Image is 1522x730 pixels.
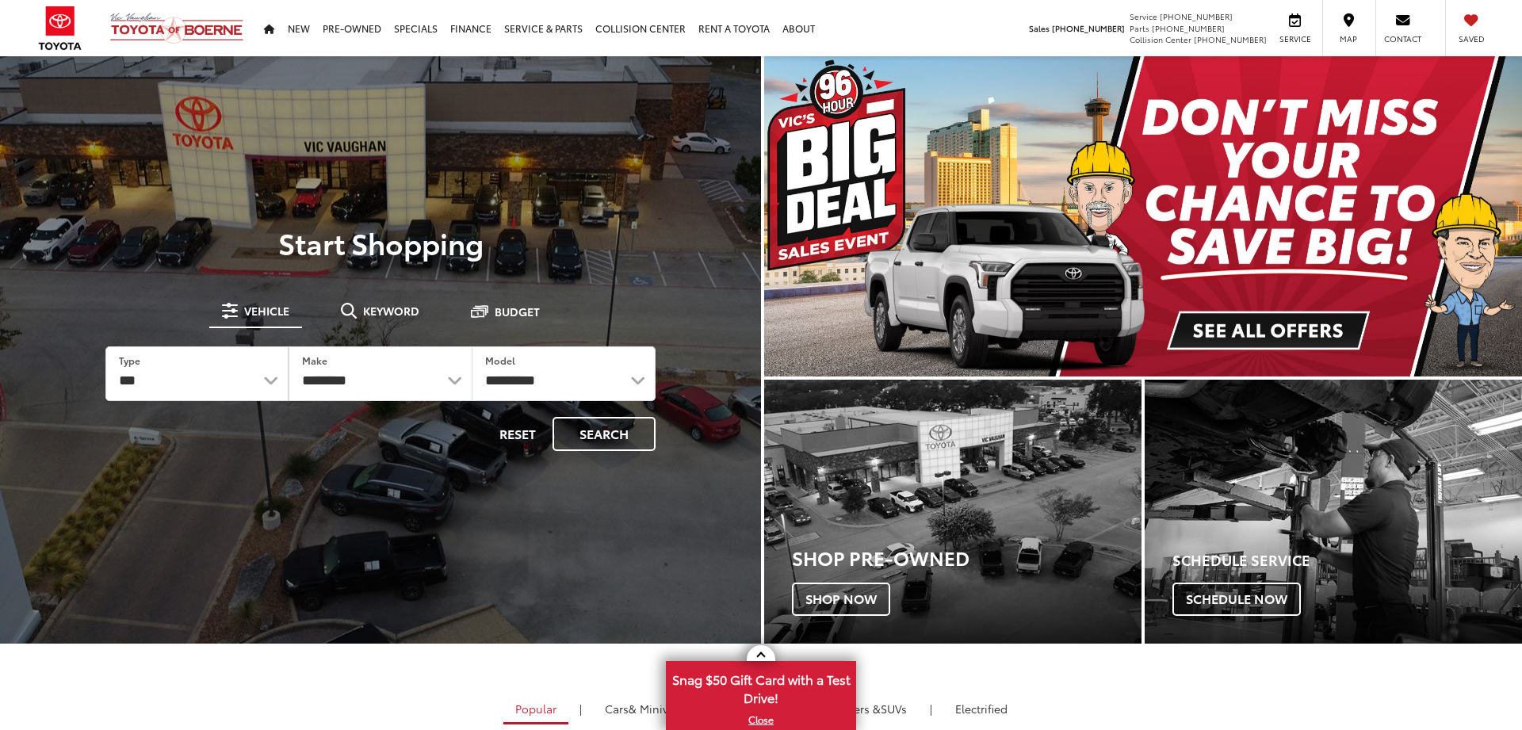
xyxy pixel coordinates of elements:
label: Type [119,354,140,367]
span: & Minivan [629,701,682,717]
span: Collision Center [1130,33,1191,45]
div: Toyota [1145,380,1522,644]
a: Electrified [943,695,1019,722]
button: Reset [486,417,549,451]
a: Popular [503,695,568,724]
span: [PHONE_NUMBER] [1160,10,1233,22]
h4: Schedule Service [1172,552,1522,568]
span: [PHONE_NUMBER] [1194,33,1267,45]
span: Service [1277,33,1313,44]
section: Carousel section with vehicle pictures - may contain disclaimers. [764,56,1522,376]
li: | [576,701,586,717]
a: Shop Pre-Owned Shop Now [764,380,1141,644]
span: Sales [1029,22,1050,34]
button: Search [553,417,656,451]
span: Service [1130,10,1157,22]
label: Make [302,354,327,367]
span: Map [1331,33,1366,44]
span: Parts [1130,22,1149,34]
span: Snag $50 Gift Card with a Test Drive! [667,663,855,711]
a: Schedule Service Schedule Now [1145,380,1522,644]
span: Keyword [363,305,419,316]
span: Schedule Now [1172,583,1301,616]
p: Start Shopping [67,227,694,258]
img: Big Deal Sales Event [764,56,1522,376]
a: SUVs [799,695,919,722]
img: Vic Vaughan Toyota of Boerne [109,12,244,44]
span: Saved [1454,33,1489,44]
span: Shop Now [792,583,890,616]
h3: Shop Pre-Owned [792,547,1141,568]
div: carousel slide number 1 of 1 [764,56,1522,376]
label: Model [485,354,515,367]
span: [PHONE_NUMBER] [1152,22,1225,34]
div: Toyota [764,380,1141,644]
span: Budget [495,306,540,317]
span: [PHONE_NUMBER] [1052,22,1125,34]
span: Contact [1384,33,1421,44]
span: Vehicle [244,305,289,316]
li: | [926,701,936,717]
a: Cars [593,695,694,722]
